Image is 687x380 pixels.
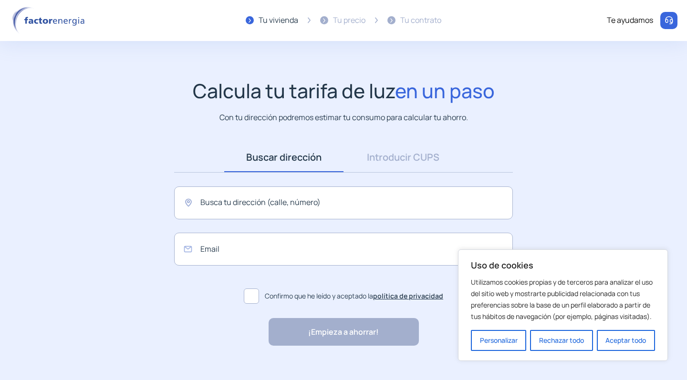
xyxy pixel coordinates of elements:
[395,77,495,104] span: en un paso
[458,249,668,361] div: Uso de cookies
[471,277,655,322] p: Utilizamos cookies propias y de terceros para analizar el uso del sitio web y mostrarte publicida...
[224,143,343,172] a: Buscar dirección
[193,79,495,103] h1: Calcula tu tarifa de luz
[471,330,526,351] button: Personalizar
[219,112,468,123] p: Con tu dirección podremos estimar tu consumo para calcular tu ahorro.
[265,291,443,301] span: Confirmo que he leído y aceptado la
[607,14,653,27] div: Te ayudamos
[368,360,435,368] img: Trustpilot
[530,330,593,351] button: Rechazar todo
[373,291,443,300] a: política de privacidad
[259,14,298,27] div: Tu vivienda
[664,16,674,25] img: llamar
[10,7,91,34] img: logo factor
[597,330,655,351] button: Aceptar todo
[253,358,363,370] p: "Rapidez y buen trato al cliente"
[471,259,655,271] p: Uso de cookies
[400,14,441,27] div: Tu contrato
[333,14,365,27] div: Tu precio
[343,143,463,172] a: Introducir CUPS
